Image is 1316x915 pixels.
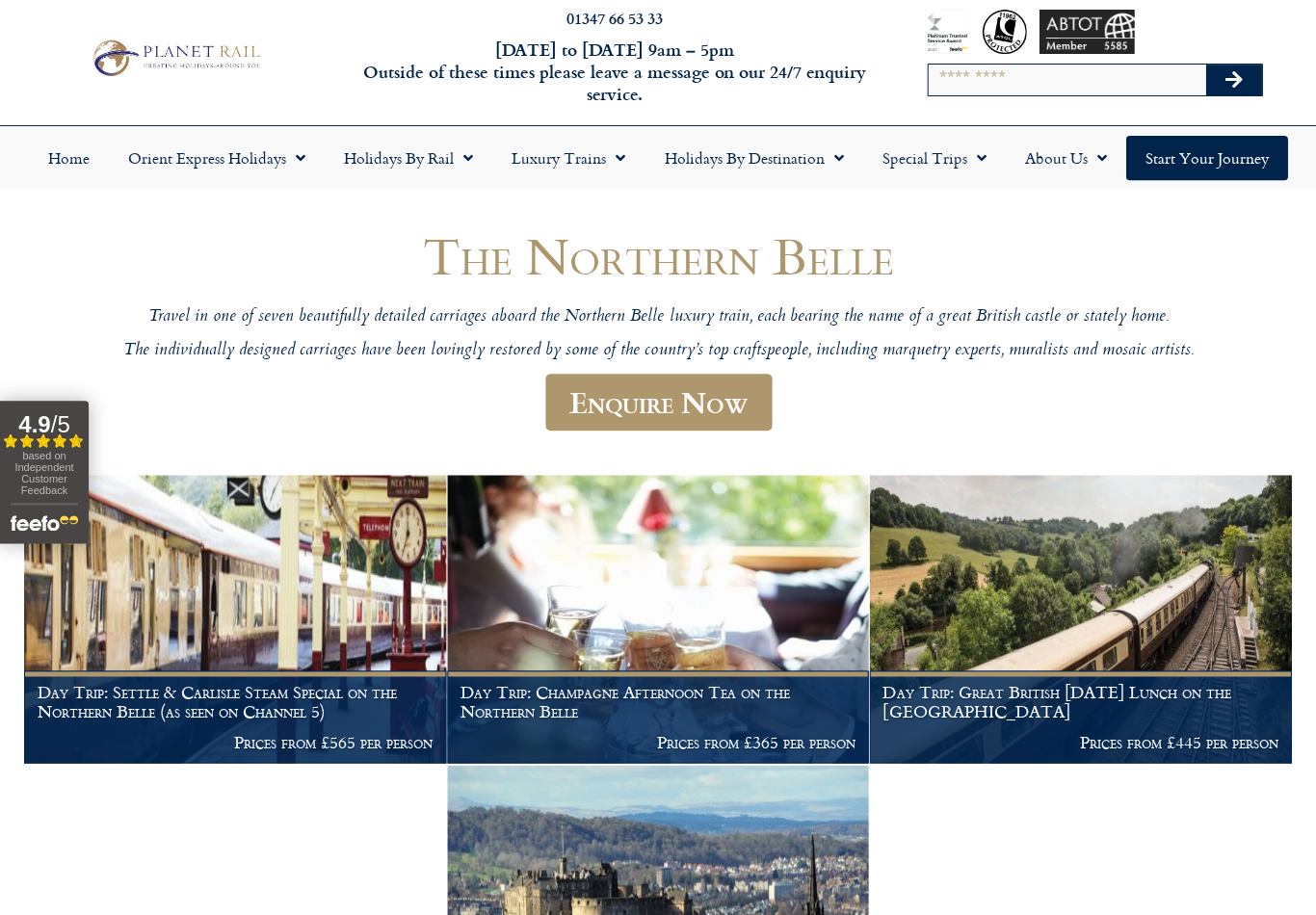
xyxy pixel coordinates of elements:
a: Day Trip: Champagne Afternoon Tea on the Northern Belle Prices from £365 per person [447,475,870,764]
h1: The Northern Belle [80,227,1236,284]
p: Prices from £365 per person [460,732,855,751]
a: Day Trip: Settle & Carlisle Steam Special on the Northern Belle (as seen on Channel 5) Prices fro... [24,475,447,764]
nav: Menu [10,136,1306,180]
h1: Day Trip: Champagne Afternoon Tea on the Northern Belle [460,683,855,720]
p: Prices from £565 per person [38,732,434,751]
a: Holidays by Rail [325,136,492,180]
p: Travel in one of seven beautifully detailed carriages aboard the Northern Belle luxury train, eac... [80,306,1236,328]
a: 01347 66 53 33 [566,7,662,29]
a: Orient Express Holidays [109,136,325,180]
a: Special Trips [862,136,1005,180]
button: Search [1205,65,1261,95]
img: Planet Rail Train Holidays Logo [86,36,266,80]
h1: Day Trip: Great British [DATE] Lunch on the [GEOGRAPHIC_DATA] [882,683,1278,720]
a: Holidays by Destination [645,136,862,180]
p: The individually designed carriages have been lovingly restored by some of the country’s top craf... [80,340,1236,362]
h1: Day Trip: Settle & Carlisle Steam Special on the Northern Belle (as seen on Channel 5) [38,683,434,720]
h6: [DATE] to [DATE] 9am – 5pm Outside of these times please leave a message on our 24/7 enquiry serv... [355,39,872,106]
a: Day Trip: Great British [DATE] Lunch on the [GEOGRAPHIC_DATA] Prices from £445 per person [869,475,1292,764]
a: About Us [1005,136,1125,180]
p: Prices from £445 per person [882,732,1278,751]
a: Luxury Trains [492,136,645,180]
a: Enquire Now [545,374,772,431]
a: Home [29,136,109,180]
a: Start your Journey [1125,136,1287,180]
